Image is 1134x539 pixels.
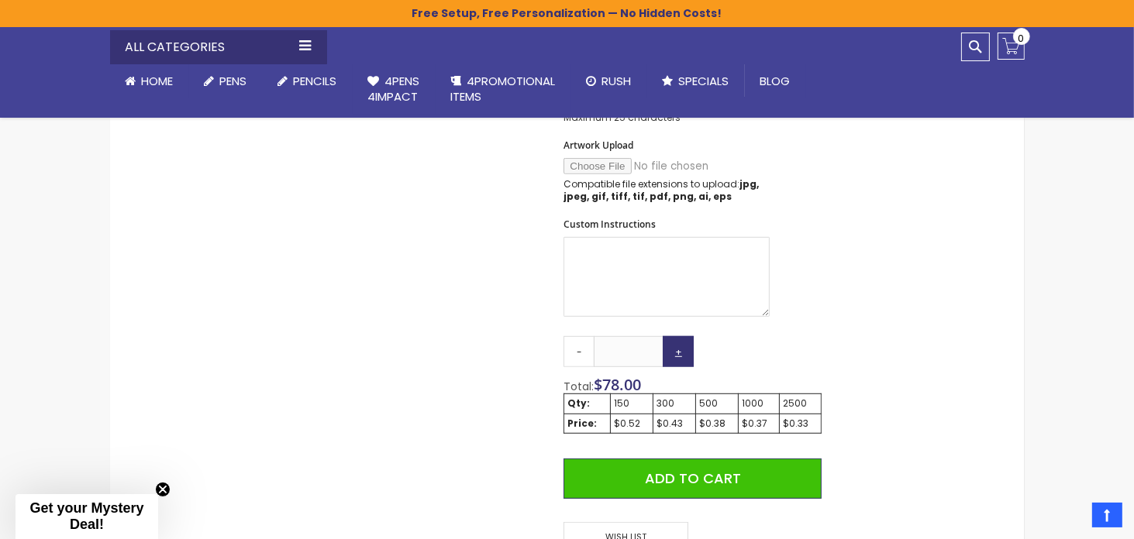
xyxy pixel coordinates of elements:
[645,469,741,488] span: Add to Cart
[760,73,791,89] span: Blog
[564,112,770,124] p: Maximum 25 characters
[1019,31,1025,46] span: 0
[614,397,650,410] div: 150
[263,64,353,98] a: Pencils
[564,336,595,367] a: -
[783,397,818,410] div: 2500
[564,139,633,152] span: Artwork Upload
[564,178,770,203] p: Compatible file extensions to upload:
[571,64,647,98] a: Rush
[142,73,174,89] span: Home
[567,397,590,410] strong: Qty:
[594,374,641,395] span: $
[998,33,1025,60] a: 0
[16,494,158,539] div: Get your Mystery Deal!Close teaser
[564,458,821,499] button: Add to Cart
[436,64,571,115] a: 4PROMOTIONALITEMS
[657,397,692,410] div: 300
[1092,503,1122,527] a: Top
[29,500,143,532] span: Get your Mystery Deal!
[699,417,735,430] div: $0.38
[220,73,247,89] span: Pens
[155,482,171,497] button: Close teaser
[110,30,327,64] div: All Categories
[564,177,759,203] strong: jpg, jpeg, gif, tiff, tif, pdf, png, ai, eps
[783,417,818,430] div: $0.33
[602,374,641,395] span: 78.00
[189,64,263,98] a: Pens
[353,64,436,115] a: 4Pens4impact
[602,73,632,89] span: Rush
[564,379,594,394] span: Total:
[699,397,735,410] div: 500
[742,397,777,410] div: 1000
[679,73,729,89] span: Specials
[567,417,597,430] strong: Price:
[294,73,337,89] span: Pencils
[663,336,694,367] a: +
[647,64,745,98] a: Specials
[614,417,650,430] div: $0.52
[368,73,420,105] span: 4Pens 4impact
[745,64,806,98] a: Blog
[451,73,556,105] span: 4PROMOTIONAL ITEMS
[742,417,777,430] div: $0.37
[657,417,692,430] div: $0.43
[110,64,189,98] a: Home
[564,218,656,231] span: Custom Instructions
